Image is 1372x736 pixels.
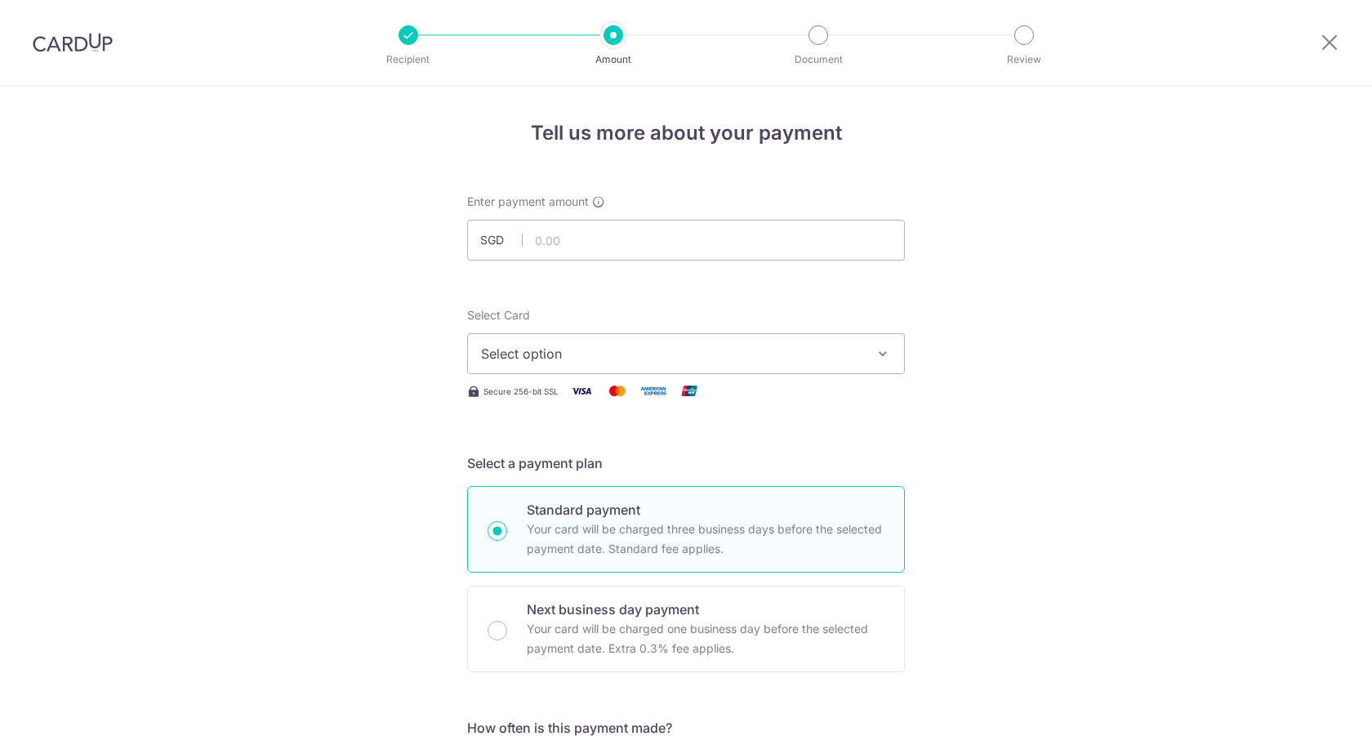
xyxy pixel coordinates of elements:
span: translation missing: en.payables.payment_networks.credit_card.summary.labels.select_card [467,308,530,322]
button: Select option [467,333,905,374]
span: Secure 256-bit SSL [483,385,559,398]
img: Visa [565,381,598,401]
span: Select option [481,344,862,364]
span: SGD [480,232,523,248]
p: Your card will be charged one business day before the selected payment date. Extra 0.3% fee applies. [527,619,884,658]
p: Your card will be charged three business days before the selected payment date. Standard fee appl... [527,520,884,559]
p: Next business day payment [527,600,884,619]
span: Enter payment amount [467,194,589,210]
img: American Express [637,381,670,401]
input: 0.00 [467,220,905,261]
p: Review [964,51,1085,68]
h5: Select a payment plan [467,453,905,473]
p: Document [758,51,879,68]
h4: Tell us more about your payment [467,118,905,148]
img: CardUp [33,33,113,52]
img: Mastercard [601,381,634,401]
img: Union Pay [673,381,706,401]
p: Standard payment [527,500,884,520]
p: Amount [553,51,674,68]
p: Recipient [348,51,469,68]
